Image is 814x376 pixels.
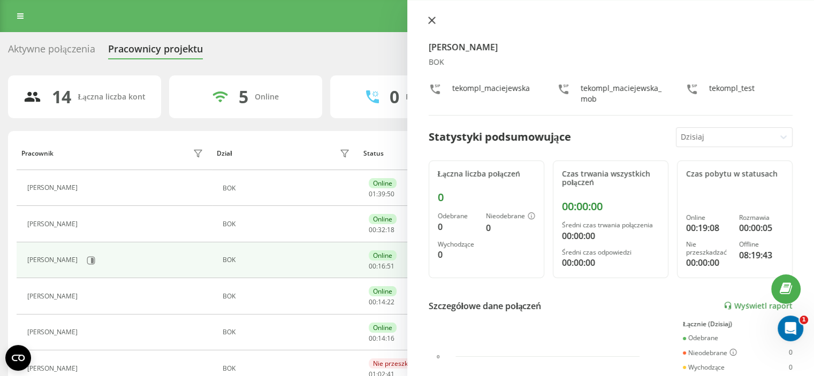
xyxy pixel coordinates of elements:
span: 14 [378,297,385,306]
text: 0 [437,354,440,359]
div: tekompl_maciejewska [452,83,530,104]
iframe: Intercom live chat [778,316,803,341]
div: 00:00:05 [739,221,783,234]
button: Open CMP widget [5,345,31,371]
div: 0 [486,221,535,234]
div: BOK [223,293,353,300]
div: : : [369,190,394,198]
div: Dział [217,150,232,157]
div: 0 [789,349,793,357]
div: 00:00:00 [562,256,659,269]
div: tekompl_test [709,83,755,104]
div: Nieodebrane [486,212,535,221]
div: Średni czas odpowiedzi [562,249,659,256]
div: Online [369,178,397,188]
div: [PERSON_NAME] [27,220,80,228]
h4: [PERSON_NAME] [429,41,793,53]
div: [PERSON_NAME] [27,184,80,191]
div: BOK [223,220,353,228]
div: Czas pobytu w statusach [686,170,783,179]
div: BOK [223,365,353,372]
div: BOK [223,328,353,336]
div: Szczegółowe dane połączeń [429,300,542,312]
div: Łączna liczba kont [78,93,145,102]
div: Pracownik [21,150,54,157]
div: Aktywne połączenia [8,43,95,60]
span: 00 [369,334,376,343]
div: 08:19:43 [739,249,783,262]
div: Pracownicy projektu [108,43,203,60]
div: 5 [239,87,248,107]
div: Rozmawiają [406,93,448,102]
div: Rozmawia [739,214,783,221]
span: 39 [378,189,385,198]
div: Wychodzące [683,364,725,371]
div: Offline [739,241,783,248]
div: : : [369,335,394,342]
div: Status [363,150,384,157]
div: Online [369,323,397,333]
div: Online [369,250,397,260]
a: Wyświetl raport [724,301,793,310]
span: 1 [800,316,808,324]
div: 0 [789,334,793,342]
div: 0 [438,220,477,233]
div: BOK [223,185,353,192]
span: 16 [378,262,385,271]
span: 01 [369,189,376,198]
div: 0 [438,191,535,204]
span: 16 [387,334,394,343]
div: tekompl_maciejewska_mob [581,83,664,104]
div: : : [369,263,394,270]
span: 00 [369,262,376,271]
span: 18 [387,225,394,234]
div: Nie przeszkadzać [369,358,430,369]
span: 32 [378,225,385,234]
div: : : [369,298,394,306]
div: 0 [438,248,477,261]
div: Online [255,93,279,102]
div: Czas trwania wszystkich połączeń [562,170,659,188]
span: 14 [378,334,385,343]
div: Łączna liczba połączeń [438,170,535,179]
div: Nieodebrane [683,349,737,357]
div: Online [369,286,397,296]
div: [PERSON_NAME] [27,365,80,372]
div: 00:00:00 [562,200,659,213]
div: Średni czas trwania połączenia [562,221,659,229]
span: 50 [387,189,394,198]
div: 00:19:08 [686,221,731,234]
div: Łącznie (Dzisiaj) [683,320,793,328]
span: 22 [387,297,394,306]
div: 0 [390,87,399,107]
div: Odebrane [438,212,477,220]
span: 00 [369,297,376,306]
div: Statystyki podsumowujące [429,129,571,145]
div: [PERSON_NAME] [27,293,80,300]
div: Online [686,214,731,221]
div: BOK [429,58,793,67]
div: Wychodzące [438,241,477,248]
div: Odebrane [683,334,718,342]
span: 51 [387,262,394,271]
div: Online [369,214,397,224]
div: [PERSON_NAME] [27,256,80,264]
span: 00 [369,225,376,234]
div: 00:00:00 [562,229,659,242]
div: [PERSON_NAME] [27,328,80,336]
div: Nie przeszkadzać [686,241,731,256]
div: 00:00:00 [686,256,731,269]
div: 14 [52,87,71,107]
div: 0 [789,364,793,371]
div: : : [369,226,394,234]
div: BOK [223,256,353,264]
